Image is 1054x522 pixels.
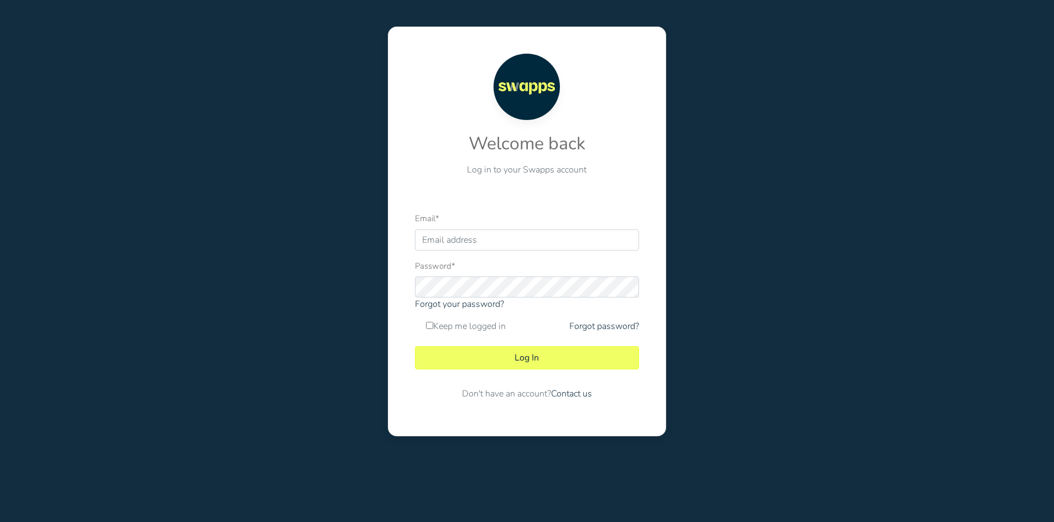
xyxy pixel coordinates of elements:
[415,133,639,154] h2: Welcome back
[415,346,639,369] button: Log In
[415,260,455,273] label: Password
[551,388,592,400] a: Contact us
[569,320,639,333] a: Forgot password?
[415,229,639,250] input: Email address
[415,298,504,310] a: Forgot your password?
[415,387,639,400] p: Don't have an account?
[494,54,560,120] img: Swapps logo
[415,163,639,176] p: Log in to your Swapps account
[426,322,433,329] input: Keep me logged in
[426,320,506,333] label: Keep me logged in
[415,212,439,225] label: Email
